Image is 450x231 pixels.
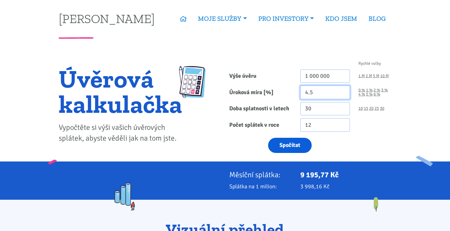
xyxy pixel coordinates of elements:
[225,70,296,83] label: Výše úvěru
[381,88,388,92] a: 3 %
[300,182,391,191] p: 3 998,16 Kč
[225,102,296,116] label: Doba splatnosti v letech
[320,11,363,26] a: KDO JSEM
[192,11,252,26] a: MOJE SLUŽBY
[366,74,372,78] a: 2 M
[358,92,365,96] a: 4 %
[229,170,292,179] p: Měsíční splátka:
[225,118,296,132] label: Počet splátek v roce
[375,106,379,111] a: 25
[253,11,320,26] a: PRO INVESTORY
[358,106,363,111] a: 10
[59,12,155,25] a: [PERSON_NAME]
[59,66,182,117] h1: Úvěrová kalkulačka
[59,122,182,144] p: Vypočtěte si výši vašich úvěrových splátek, abyste věděli jak na tom jste.
[358,88,365,92] a: 0 %
[229,182,292,191] p: Splátka na 1 milion:
[380,106,384,111] a: 30
[380,74,389,78] a: 10 M
[369,106,374,111] a: 20
[300,170,391,179] p: 9 195,77 Kč
[373,74,379,78] a: 5 M
[358,74,365,78] a: 1 M
[366,88,373,92] a: 1 %
[364,106,368,111] a: 15
[268,138,312,153] button: Spočítat
[225,86,296,99] label: Úroková míra [%]
[358,62,381,66] span: Rychlé volby
[374,88,380,92] a: 2 %
[363,11,391,26] a: BLOG
[366,92,373,96] a: 5 %
[374,92,380,96] a: 6 %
